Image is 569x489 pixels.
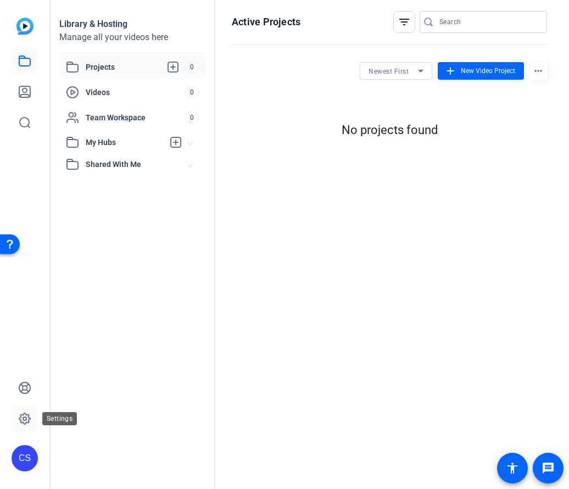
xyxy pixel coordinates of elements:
mat-icon: filter_list [398,15,411,29]
button: New Video Project [438,62,524,80]
div: Library & Hosting [59,18,205,31]
span: 0 [185,112,199,124]
span: Projects [86,60,185,74]
span: New Video Project [461,66,515,76]
div: No projects found [232,121,547,139]
h1: Active Projects [232,15,300,29]
mat-expansion-panel-header: Shared With Me [59,153,205,175]
mat-icon: more_horiz [529,62,547,80]
span: Shared With Me [86,159,188,170]
span: Videos [86,87,185,98]
mat-icon: add [444,65,456,77]
span: Newest First [369,68,409,75]
img: blue-gradient.svg [16,18,34,35]
div: CS [12,445,38,471]
span: Team Workspace [86,112,185,123]
input: Search [439,15,538,29]
span: My Hubs [86,137,164,148]
span: 0 [185,61,199,73]
mat-expansion-panel-header: My Hubs [59,131,205,153]
mat-icon: message [542,462,555,475]
div: Manage all your videos here [59,31,205,44]
div: Settings [42,412,77,425]
mat-icon: accessibility [506,462,519,475]
span: 0 [185,86,199,98]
